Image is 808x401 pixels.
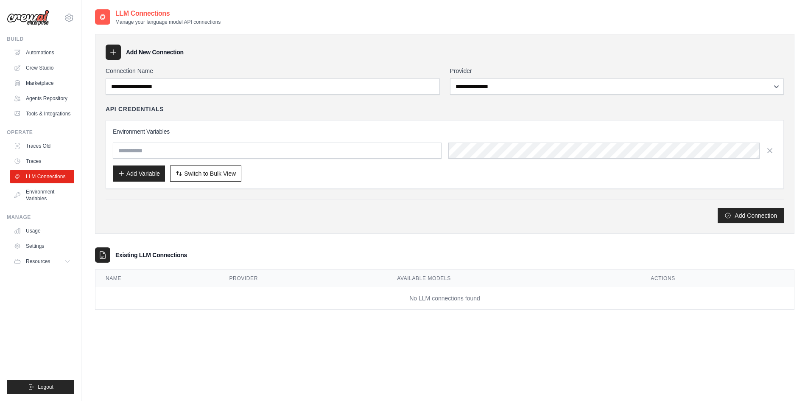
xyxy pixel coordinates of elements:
h3: Add New Connection [126,48,184,56]
a: Marketplace [10,76,74,90]
th: Available Models [387,270,640,287]
a: Usage [10,224,74,238]
th: Provider [219,270,387,287]
button: Logout [7,380,74,394]
td: No LLM connections found [95,287,794,310]
a: Settings [10,239,74,253]
h3: Environment Variables [113,127,777,136]
a: Environment Variables [10,185,74,205]
span: Logout [38,384,53,390]
label: Provider [450,67,784,75]
a: Traces [10,154,74,168]
h4: API Credentials [106,105,164,113]
th: Actions [640,270,794,287]
p: Manage your language model API connections [115,19,221,25]
a: Tools & Integrations [10,107,74,121]
button: Add Variable [113,165,165,182]
button: Add Connection [718,208,784,223]
h3: Existing LLM Connections [115,251,187,259]
a: LLM Connections [10,170,74,183]
div: Build [7,36,74,42]
a: Automations [10,46,74,59]
a: Agents Repository [10,92,74,105]
button: Switch to Bulk View [170,165,241,182]
div: Manage [7,214,74,221]
span: Switch to Bulk View [184,169,236,178]
th: Name [95,270,219,287]
button: Resources [10,255,74,268]
span: Resources [26,258,50,265]
h2: LLM Connections [115,8,221,19]
a: Traces Old [10,139,74,153]
div: Operate [7,129,74,136]
img: Logo [7,10,49,26]
a: Crew Studio [10,61,74,75]
label: Connection Name [106,67,440,75]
